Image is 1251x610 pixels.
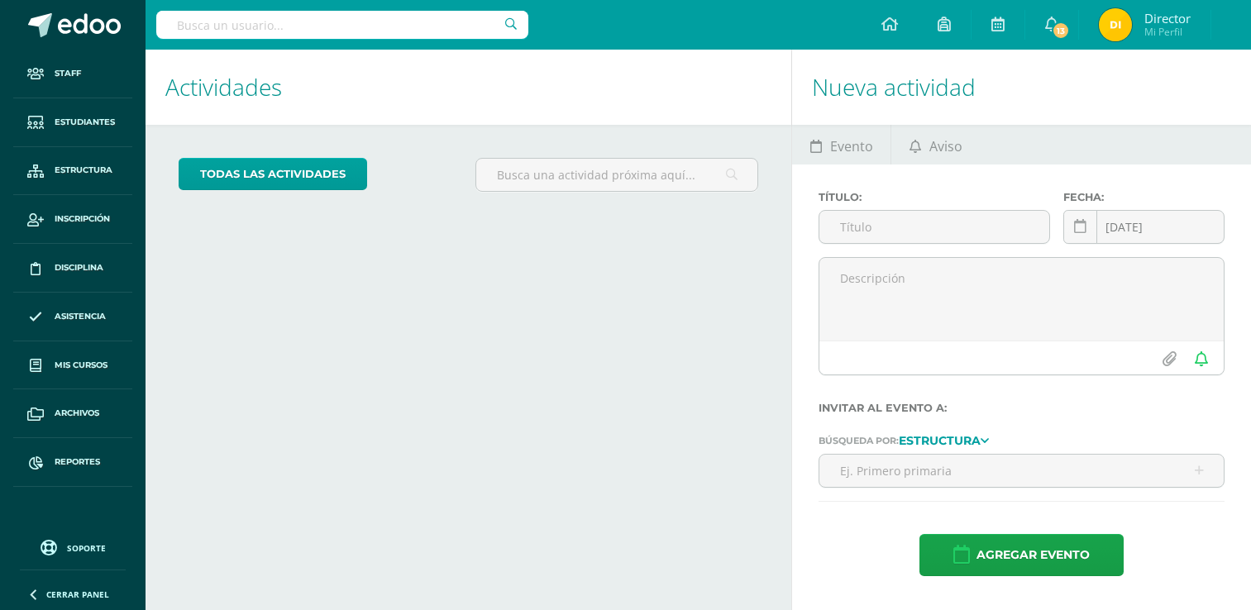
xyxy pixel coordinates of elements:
[1063,191,1225,203] label: Fecha:
[819,191,1050,203] label: Título:
[55,407,99,420] span: Archivos
[976,535,1090,575] span: Agregar evento
[55,359,107,372] span: Mis cursos
[919,534,1124,576] button: Agregar evento
[55,67,81,80] span: Staff
[819,435,899,446] span: Búsqueda por:
[1144,25,1191,39] span: Mi Perfil
[55,455,100,469] span: Reportes
[812,50,1231,125] h1: Nueva actividad
[13,147,132,196] a: Estructura
[46,589,109,600] span: Cerrar panel
[13,50,132,98] a: Staff
[55,116,115,129] span: Estudiantes
[1099,8,1132,41] img: 608136e48c3c14518f2ea00dfaf80bc2.png
[1052,21,1070,40] span: 13
[819,211,1049,243] input: Título
[20,536,126,558] a: Soporte
[13,293,132,341] a: Asistencia
[929,126,962,166] span: Aviso
[819,455,1224,487] input: Ej. Primero primaria
[1144,10,1191,26] span: Director
[67,542,106,554] span: Soporte
[476,159,758,191] input: Busca una actividad próxima aquí...
[55,310,106,323] span: Asistencia
[13,244,132,293] a: Disciplina
[13,438,132,487] a: Reportes
[13,341,132,390] a: Mis cursos
[819,402,1225,414] label: Invitar al evento a:
[899,434,989,446] a: Estructura
[792,125,891,164] a: Evento
[891,125,980,164] a: Aviso
[55,164,112,177] span: Estructura
[165,50,771,125] h1: Actividades
[830,126,873,166] span: Evento
[13,389,132,438] a: Archivos
[1064,211,1224,243] input: Fecha de entrega
[55,212,110,226] span: Inscripción
[55,261,103,274] span: Disciplina
[179,158,367,190] a: todas las Actividades
[899,433,981,448] strong: Estructura
[13,98,132,147] a: Estudiantes
[156,11,528,39] input: Busca un usuario...
[13,195,132,244] a: Inscripción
